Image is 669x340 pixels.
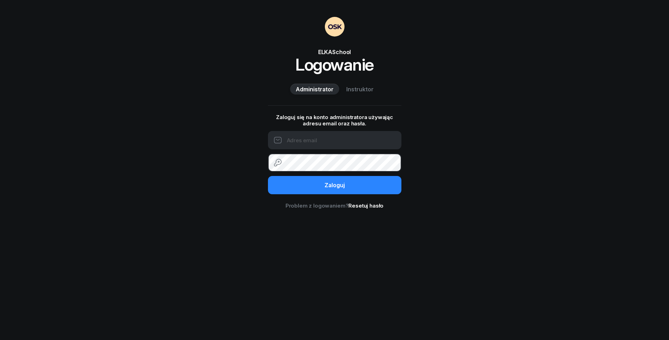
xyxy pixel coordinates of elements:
[268,56,401,73] h1: Logowanie
[346,86,374,93] span: Instruktor
[268,48,401,56] div: ELKASchool
[268,114,401,127] p: Zaloguj się na konto administratora używając adresu email oraz hasła.
[296,86,334,93] span: Administrator
[348,202,383,209] a: Resetuj hasło
[268,176,401,194] button: Zaloguj
[290,84,339,95] button: Administrator
[325,17,345,37] img: OSKAdmin
[268,203,401,209] div: Problem z logowaniem?
[324,182,345,189] div: Zaloguj
[341,84,379,95] button: Instruktor
[268,131,401,149] input: Adres email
